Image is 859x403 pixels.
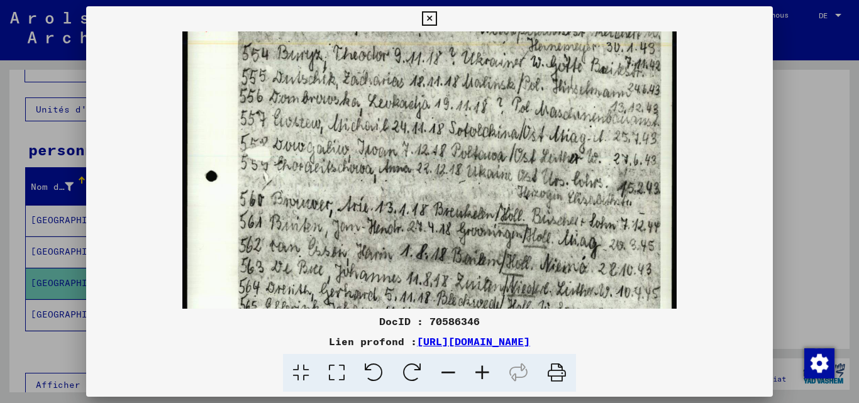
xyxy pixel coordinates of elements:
font: Lien profond : [329,335,417,348]
img: Modifier le consentement [804,348,834,378]
font: DocID : 70586346 [379,315,480,328]
div: Modifier le consentement [804,348,834,378]
a: [URL][DOMAIN_NAME] [417,335,530,348]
